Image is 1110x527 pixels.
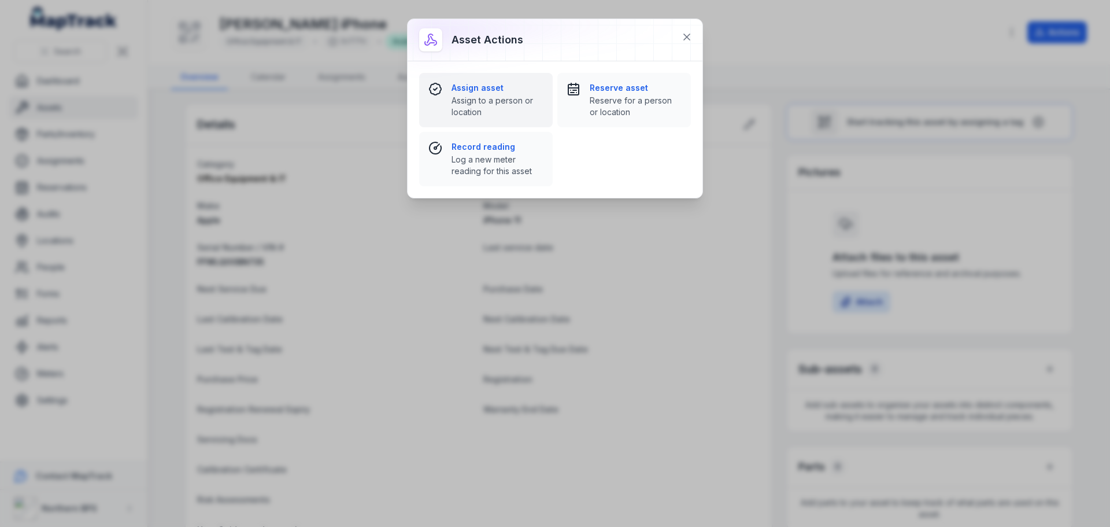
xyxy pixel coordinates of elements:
[590,95,682,118] span: Reserve for a person or location
[452,82,543,94] strong: Assign asset
[452,154,543,177] span: Log a new meter reading for this asset
[452,95,543,118] span: Assign to a person or location
[452,32,523,48] h3: Asset actions
[419,132,553,186] button: Record readingLog a new meter reading for this asset
[452,141,543,153] strong: Record reading
[590,82,682,94] strong: Reserve asset
[419,73,553,127] button: Assign assetAssign to a person or location
[557,73,691,127] button: Reserve assetReserve for a person or location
